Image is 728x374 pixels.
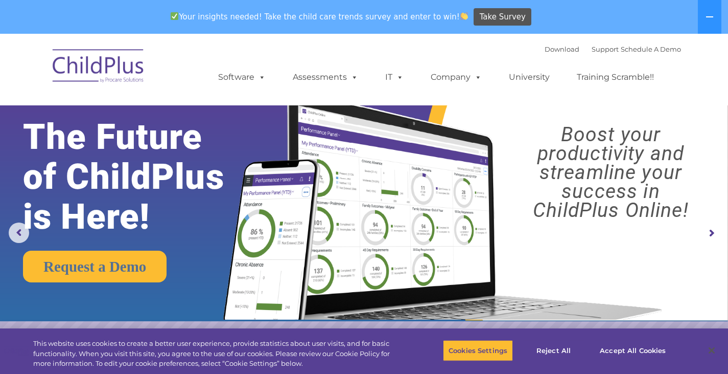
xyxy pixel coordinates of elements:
div: This website uses cookies to create a better user experience, provide statistics about user visit... [33,339,401,369]
rs-layer: Boost your productivity and streamline your success in ChildPlus Online! [503,125,719,220]
a: IT [375,67,414,87]
a: Support [592,45,619,53]
rs-layer: The Future of ChildPlus is Here! [23,117,255,237]
img: 👏 [460,12,468,20]
img: ✅ [171,12,178,20]
a: Download [545,45,579,53]
button: Cookies Settings [443,340,513,361]
a: Request a Demo [23,251,167,282]
span: Last name [142,68,173,75]
a: Assessments [283,67,368,87]
span: Phone number [142,109,185,117]
button: Accept All Cookies [594,340,671,361]
a: Training Scramble!! [567,67,664,87]
font: | [545,45,681,53]
button: Close [700,339,723,362]
span: Your insights needed! Take the child care trends survey and enter to win! [167,7,473,27]
a: Take Survey [474,8,531,26]
a: Schedule A Demo [621,45,681,53]
a: Software [208,67,276,87]
a: University [499,67,560,87]
span: Take Survey [480,8,526,26]
button: Reject All [522,340,585,361]
img: ChildPlus by Procare Solutions [48,42,150,93]
a: Company [420,67,492,87]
